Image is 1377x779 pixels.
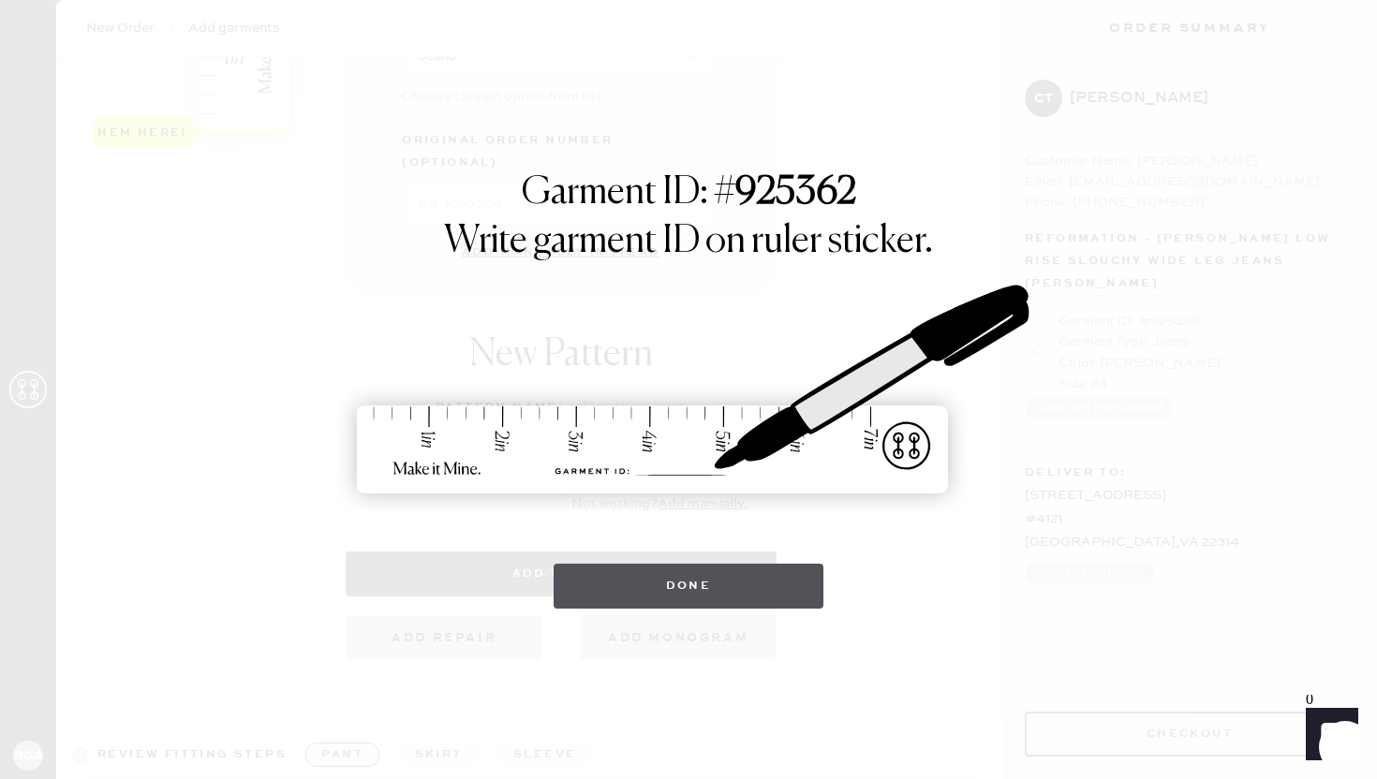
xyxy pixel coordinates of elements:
img: ruler-sticker-sharpie.svg [337,236,1040,545]
h1: Write garment ID on ruler sticker. [444,219,933,264]
iframe: Front Chat [1288,695,1369,775]
h1: Garment ID: # [522,170,856,219]
strong: 925362 [735,174,856,212]
button: Done [554,564,824,609]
